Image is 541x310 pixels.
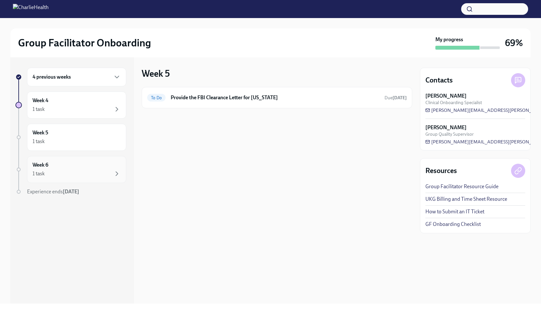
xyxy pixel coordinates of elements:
[425,124,467,131] strong: [PERSON_NAME]
[425,196,507,203] a: UKG Billing and Time Sheet Resource
[33,106,45,113] div: 1 task
[27,189,79,195] span: Experience ends
[425,221,481,228] a: GF Onboarding Checklist
[15,156,126,183] a: Week 61 task
[425,166,457,176] h4: Resources
[425,131,474,137] span: Group Quality Supervisor
[33,129,48,136] h6: Week 5
[27,68,126,86] div: 4 previous weeks
[18,36,151,49] h2: Group Facilitator Onboarding
[425,208,484,215] a: How to Submit an IT Ticket
[435,36,463,43] strong: My progress
[33,97,48,104] h6: Week 4
[33,161,48,169] h6: Week 6
[171,94,379,101] h6: Provide the FBI Clearance Letter for [US_STATE]
[425,75,453,85] h4: Contacts
[505,37,523,49] h3: 69%
[33,138,45,145] div: 1 task
[33,73,71,81] h6: 4 previous weeks
[425,183,498,190] a: Group Facilitator Resource Guide
[147,92,407,103] a: To DoProvide the FBI Clearance Letter for [US_STATE]Due[DATE]
[384,95,407,101] span: September 23rd, 2025 10:00
[15,124,126,151] a: Week 51 task
[425,92,467,100] strong: [PERSON_NAME]
[425,100,482,106] span: Clinical Onboarding Specialist
[384,95,407,101] span: Due
[13,4,49,14] img: CharlieHealth
[147,95,166,100] span: To Do
[142,68,170,79] h3: Week 5
[15,92,126,119] a: Week 41 task
[33,170,45,177] div: 1 task
[393,95,407,101] strong: [DATE]
[63,189,79,195] strong: [DATE]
